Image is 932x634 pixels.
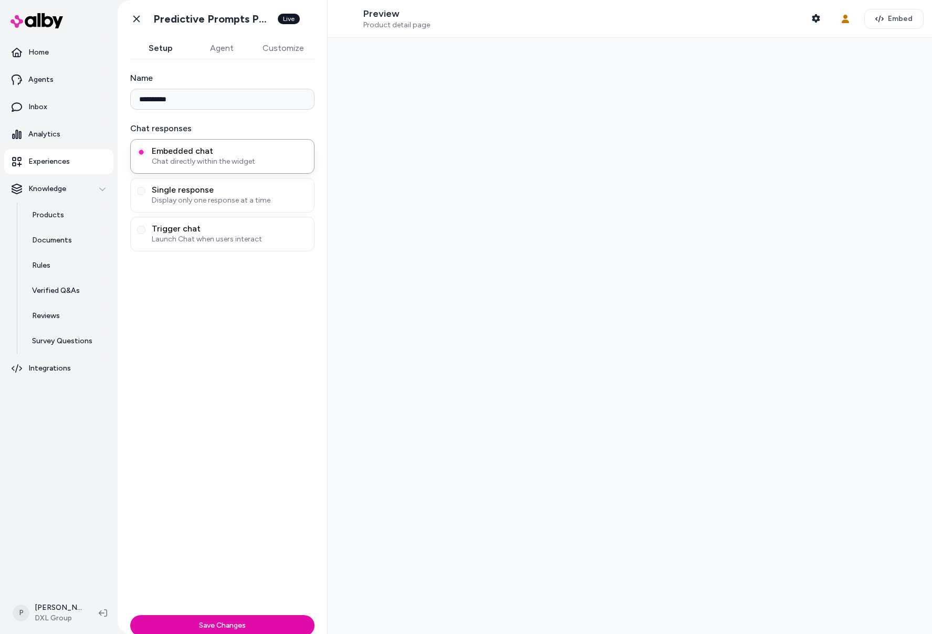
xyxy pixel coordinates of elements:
[4,40,113,65] a: Home
[22,253,113,278] a: Rules
[152,234,308,245] span: Launch Chat when users interact
[6,596,90,630] button: P[PERSON_NAME]DXL Group
[22,278,113,303] a: Verified Q&As
[28,47,49,58] p: Home
[152,195,308,206] span: Display only one response at a time
[4,122,113,147] a: Analytics
[28,363,71,374] p: Integrations
[152,224,308,234] span: Trigger chat
[28,75,54,85] p: Agents
[153,13,271,26] h1: Predictive Prompts PDP
[32,235,72,246] p: Documents
[130,122,315,135] label: Chat responses
[130,38,191,59] button: Setup
[11,13,63,28] img: alby Logo
[152,185,308,195] span: Single response
[152,156,308,167] span: Chat directly within the widget
[137,226,145,234] button: Trigger chatLaunch Chat when users interact
[363,20,430,30] span: Product detail page
[278,14,300,24] div: Live
[32,210,64,220] p: Products
[22,203,113,228] a: Products
[32,336,92,346] p: Survey Questions
[28,129,60,140] p: Analytics
[137,187,145,195] button: Single responseDisplay only one response at a time
[191,38,252,59] button: Agent
[32,286,80,296] p: Verified Q&As
[4,176,113,202] button: Knowledge
[4,67,113,92] a: Agents
[32,260,50,271] p: Rules
[22,228,113,253] a: Documents
[35,613,82,624] span: DXL Group
[152,146,308,156] span: Embedded chat
[4,356,113,381] a: Integrations
[4,94,113,120] a: Inbox
[32,311,60,321] p: Reviews
[35,603,82,613] p: [PERSON_NAME]
[137,148,145,156] button: Embedded chatChat directly within the widget
[13,605,29,621] span: P
[130,72,315,84] label: Name
[252,38,315,59] button: Customize
[888,14,913,24] span: Embed
[28,156,70,167] p: Experiences
[28,184,66,194] p: Knowledge
[22,329,113,354] a: Survey Questions
[22,303,113,329] a: Reviews
[363,8,430,20] p: Preview
[864,9,924,29] button: Embed
[4,149,113,174] a: Experiences
[28,102,47,112] p: Inbox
